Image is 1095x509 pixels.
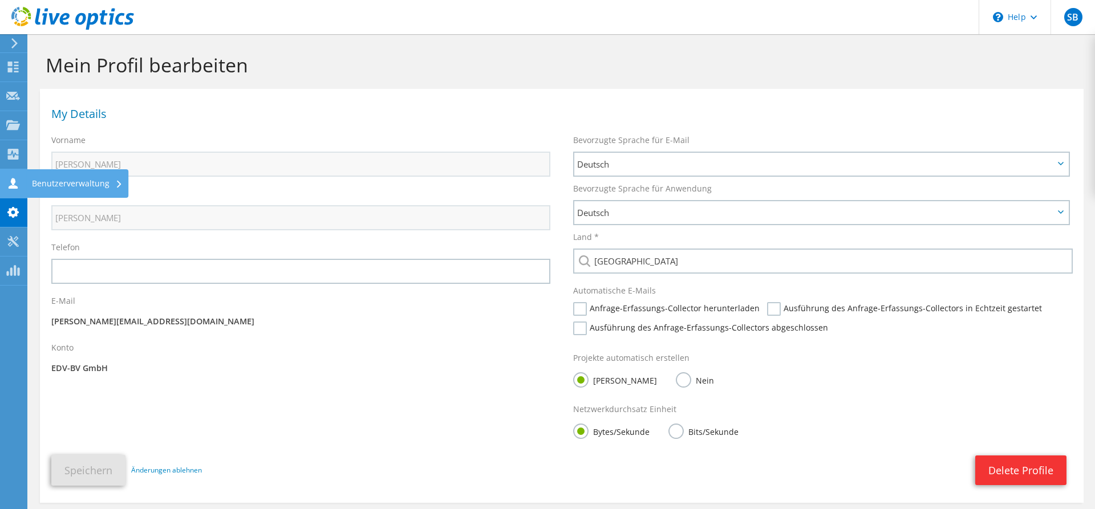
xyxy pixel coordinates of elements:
[676,372,714,386] label: Nein
[993,12,1003,22] svg: \n
[573,285,656,296] label: Automatische E-Mails
[573,302,760,316] label: Anfrage-Erfassungs-Collector herunterladen
[51,362,550,374] p: EDV-BV GmbH
[131,464,202,477] a: Änderungen ablehnen
[577,157,1054,171] span: Deutsch
[51,342,74,353] label: Konto
[51,295,75,307] label: E-Mail
[668,424,739,438] label: Bits/Sekunde
[573,183,712,194] label: Bevorzugte Sprache für Anwendung
[51,108,1066,120] h1: My Details
[573,352,690,364] label: Projekte automatisch erstellen
[51,242,80,253] label: Telefon
[573,372,657,386] label: [PERSON_NAME]
[46,53,1072,77] h1: Mein Profil bearbeiten
[573,404,676,415] label: Netzwerkdurchsatz Einheit
[767,302,1042,316] label: Ausführung des Anfrage-Erfassungs-Collectors in Echtzeit gestartet
[51,455,125,486] button: Speichern
[573,231,599,243] label: Land *
[573,424,650,438] label: Bytes/Sekunde
[51,135,86,146] label: Vorname
[577,206,1054,219] span: Deutsch
[51,315,550,328] p: [PERSON_NAME][EMAIL_ADDRESS][DOMAIN_NAME]
[1064,8,1082,26] span: SB
[573,135,690,146] label: Bevorzugte Sprache für E-Mail
[975,455,1066,485] a: Delete Profile
[573,321,828,335] label: Ausführung des Anfrage-Erfassungs-Collectors abgeschlossen
[26,169,128,198] div: Benutzerverwaltung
